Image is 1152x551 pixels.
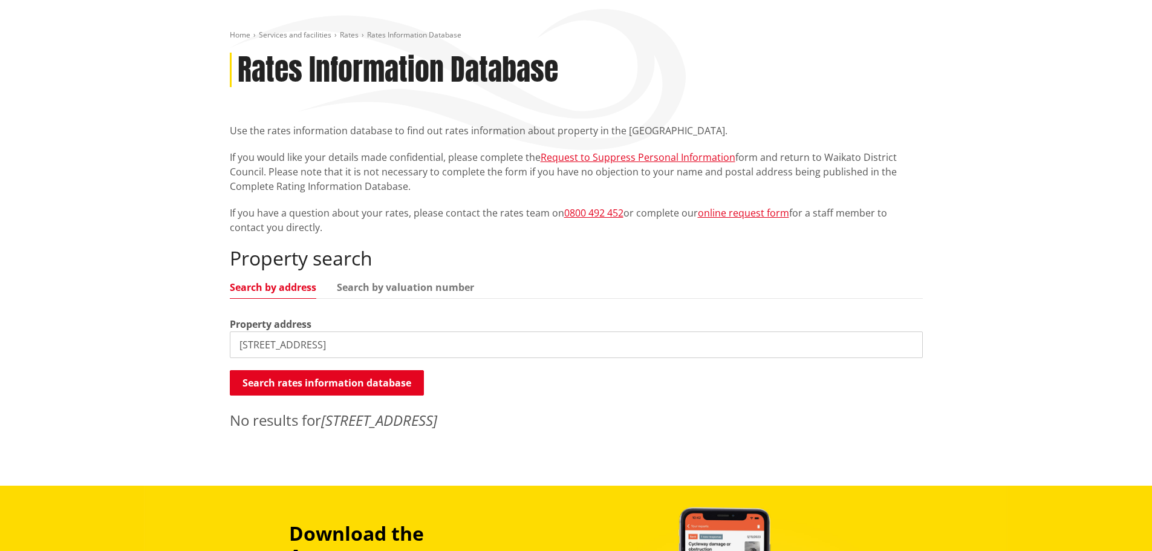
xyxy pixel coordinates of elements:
[230,317,311,331] label: Property address
[238,53,558,88] h1: Rates Information Database
[698,206,789,220] a: online request form
[337,282,474,292] a: Search by valuation number
[230,282,316,292] a: Search by address
[259,30,331,40] a: Services and facilities
[230,206,923,235] p: If you have a question about your rates, please contact the rates team on or complete our for a s...
[321,410,437,430] em: [STREET_ADDRESS]
[1096,500,1140,544] iframe: Messenger Launcher
[230,150,923,194] p: If you would like your details made confidential, please complete the form and return to Waikato ...
[230,247,923,270] h2: Property search
[230,370,424,396] button: Search rates information database
[367,30,461,40] span: Rates Information Database
[230,30,923,41] nav: breadcrumb
[230,30,250,40] a: Home
[230,409,923,431] p: No results for
[340,30,359,40] a: Rates
[564,206,623,220] a: 0800 492 452
[541,151,735,164] a: Request to Suppress Personal Information
[230,123,923,138] p: Use the rates information database to find out rates information about property in the [GEOGRAPHI...
[230,331,923,358] input: e.g. Duke Street NGARUAWAHIA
